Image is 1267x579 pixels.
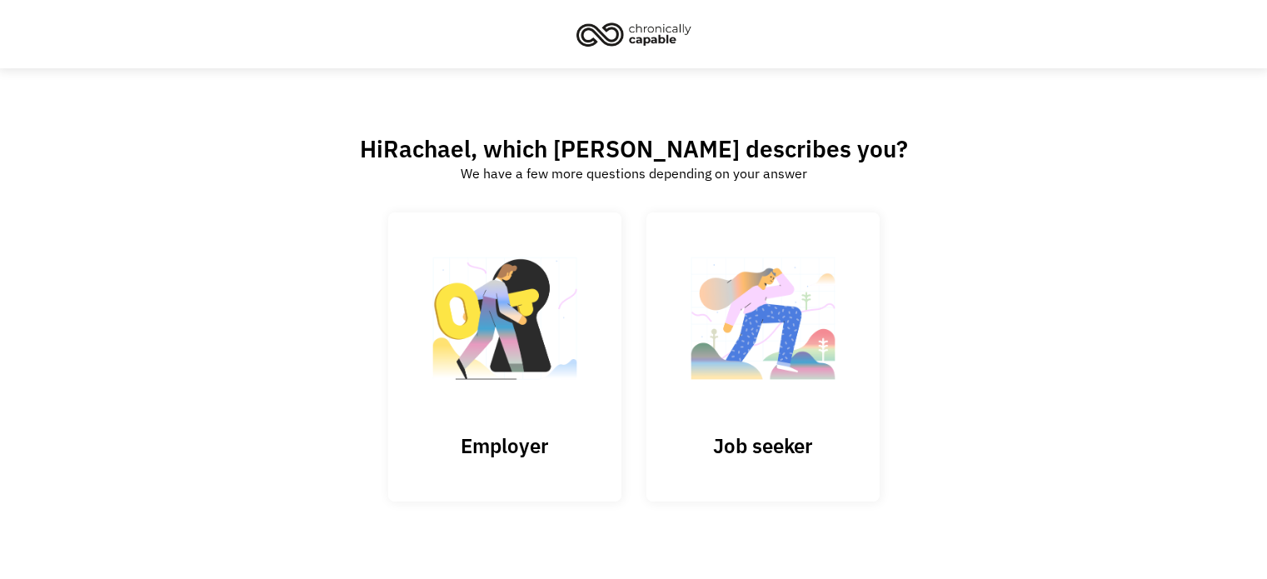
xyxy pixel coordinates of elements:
[360,134,908,163] h2: Hi , which [PERSON_NAME] describes you?
[680,433,846,458] h3: Job seeker
[571,16,696,52] img: Chronically Capable logo
[646,212,880,502] a: Job seeker
[461,163,807,183] div: We have a few more questions depending on your answer
[383,133,471,164] span: Rachael
[388,212,621,502] input: Submit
